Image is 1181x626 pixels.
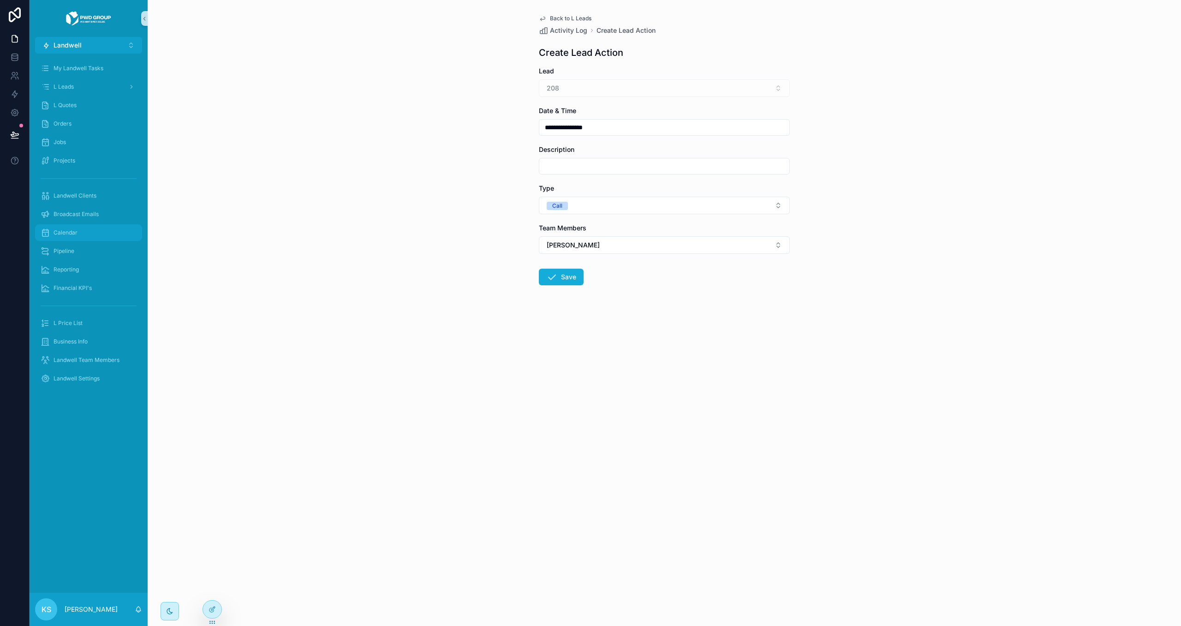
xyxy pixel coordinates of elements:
span: Landwell Settings [54,375,100,382]
span: Description [539,145,574,153]
p: [PERSON_NAME] [65,605,118,614]
a: Orders [35,115,142,132]
img: App logo [66,11,112,26]
span: Lead [539,67,554,75]
span: Financial KPI's [54,284,92,292]
span: [PERSON_NAME] [547,241,600,250]
button: Select Button [35,37,142,54]
span: L Quotes [54,102,77,109]
a: Landwell Clients [35,187,142,204]
button: Select Button [539,236,790,254]
span: Date & Time [539,107,576,114]
span: Projects [54,157,75,164]
a: Create Lead Action [596,26,656,35]
a: My Landwell Tasks [35,60,142,77]
a: L Leads [35,78,142,95]
span: My Landwell Tasks [54,65,103,72]
a: Landwell Settings [35,370,142,387]
a: Projects [35,152,142,169]
a: L Quotes [35,97,142,114]
span: Orders [54,120,72,127]
button: Save [539,269,584,285]
span: Broadcast Emails [54,211,99,218]
span: Business Info [54,338,88,345]
a: Activity Log [539,26,587,35]
span: Jobs [54,138,66,146]
span: Back to L Leads [550,15,591,22]
span: Activity Log [550,26,587,35]
a: Back to L Leads [539,15,591,22]
span: Reporting [54,266,79,273]
h1: Create Lead Action [539,46,623,59]
a: Jobs [35,134,142,150]
span: Type [539,184,554,192]
span: Pipeline [54,247,74,255]
span: L Leads [54,83,74,90]
span: Landwell Team Members [54,356,119,364]
a: Reporting [35,261,142,278]
a: Landwell Team Members [35,352,142,368]
div: Call [552,202,562,210]
span: Landwell [54,41,82,50]
a: L Price List [35,315,142,331]
a: Business Info [35,333,142,350]
span: Calendar [54,229,78,236]
div: scrollable content [30,54,148,399]
a: Broadcast Emails [35,206,142,223]
span: Landwell Clients [54,192,96,199]
span: KS [42,604,51,615]
a: Financial KPI's [35,280,142,296]
a: Pipeline [35,243,142,259]
span: Team Members [539,224,586,232]
span: L Price List [54,319,83,327]
button: Select Button [539,197,790,214]
a: Calendar [35,224,142,241]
